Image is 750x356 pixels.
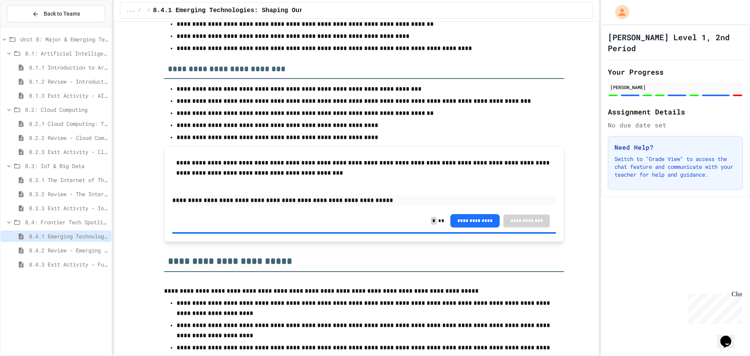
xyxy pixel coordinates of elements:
h2: Your Progress [608,66,743,77]
h1: [PERSON_NAME] Level 1, 2nd Period [608,32,743,54]
h3: Need Help? [614,143,736,152]
span: / [138,7,141,14]
span: / [147,7,150,14]
span: 8.4: Frontier Tech Spotlight [25,218,108,226]
span: 8.4.3 Exit Activity - Future Tech Challenge [29,260,108,268]
span: Back to Teams [44,10,80,18]
span: 8.2.3 Exit Activity - Cloud Service Detective [29,148,108,156]
div: No due date set [608,120,743,130]
span: 8.1.1 Introduction to Artificial Intelligence [29,63,108,72]
span: 8.1: Artificial Intelligence Basics [25,49,108,57]
span: 8.4.1 Emerging Technologies: Shaping Our Digital Future [153,6,359,15]
iframe: chat widget [717,325,742,348]
span: 8.3.1 The Internet of Things and Big Data: Our Connected Digital World [29,176,108,184]
span: 8.3.2 Review - The Internet of Things and Big Data [29,190,108,198]
span: 8.2: Cloud Computing [25,106,108,114]
span: 8.2.2 Review - Cloud Computing [29,134,108,142]
span: Unit 8: Major & Emerging Technologies [20,35,108,43]
span: 8.3: IoT & Big Data [25,162,108,170]
span: 8.3.3 Exit Activity - IoT Data Detective Challenge [29,204,108,212]
div: Chat with us now!Close [3,3,54,50]
span: 8.1.3 Exit Activity - AI Detective [29,91,108,100]
h2: Assignment Details [608,106,743,117]
span: 8.1.2 Review - Introduction to Artificial Intelligence [29,77,108,86]
span: 8.4.1 Emerging Technologies: Shaping Our Digital Future [29,232,108,240]
iframe: chat widget [685,291,742,324]
div: My Account [607,3,631,21]
span: 8.2.1 Cloud Computing: Transforming the Digital World [29,120,108,128]
div: [PERSON_NAME] [610,84,741,91]
span: 8.4.2 Review - Emerging Technologies: Shaping Our Digital Future [29,246,108,254]
p: Switch to "Grade View" to access the chat feature and communicate with your teacher for help and ... [614,155,736,179]
span: ... [127,7,135,14]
